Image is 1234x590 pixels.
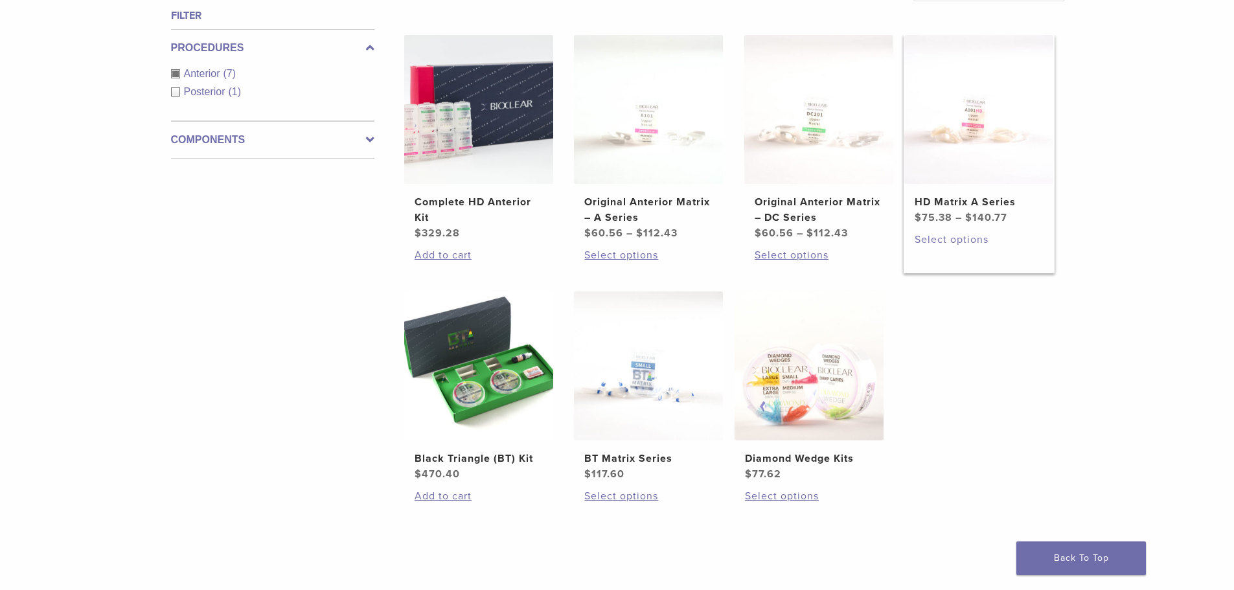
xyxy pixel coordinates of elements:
a: Black Triangle (BT) KitBlack Triangle (BT) Kit $470.40 [404,291,554,482]
a: Back To Top [1016,541,1146,575]
h2: BT Matrix Series [584,451,713,466]
a: HD Matrix A SeriesHD Matrix A Series [904,35,1055,225]
span: $ [965,211,972,224]
bdi: 112.43 [806,227,848,240]
img: Original Anterior Matrix - A Series [574,35,723,184]
img: Complete HD Anterior Kit [404,35,553,184]
h4: Filter [171,8,374,23]
span: Anterior [184,68,223,79]
a: Select options for “Original Anterior Matrix - DC Series” [755,247,883,263]
a: Select options for “HD Matrix A Series” [915,232,1043,247]
span: $ [915,211,922,224]
h2: Original Anterior Matrix – A Series [584,194,713,225]
bdi: 140.77 [965,211,1007,224]
a: BT Matrix SeriesBT Matrix Series $117.60 [573,291,724,482]
a: Diamond Wedge KitsDiamond Wedge Kits $77.62 [734,291,885,482]
bdi: 75.38 [915,211,952,224]
a: Complete HD Anterior KitComplete HD Anterior Kit $329.28 [404,35,554,241]
h2: HD Matrix A Series [915,194,1043,210]
a: Original Anterior Matrix - A SeriesOriginal Anterior Matrix – A Series [573,35,724,241]
span: (7) [223,68,236,79]
a: Add to cart: “Complete HD Anterior Kit” [415,247,543,263]
bdi: 60.56 [755,227,794,240]
a: Add to cart: “Black Triangle (BT) Kit” [415,488,543,504]
bdi: 329.28 [415,227,460,240]
img: BT Matrix Series [574,291,723,440]
span: $ [584,227,591,240]
a: Select options for “Original Anterior Matrix - A Series” [584,247,713,263]
a: Original Anterior Matrix - DC SeriesOriginal Anterior Matrix – DC Series [744,35,895,241]
label: Components [171,132,374,148]
span: $ [806,227,814,240]
h2: Black Triangle (BT) Kit [415,451,543,466]
bdi: 470.40 [415,468,460,481]
img: Black Triangle (BT) Kit [404,291,553,440]
span: – [797,227,803,240]
img: Original Anterior Matrix - DC Series [744,35,893,184]
span: Posterior [184,86,229,97]
span: $ [755,227,762,240]
span: $ [415,227,422,240]
h2: Complete HD Anterior Kit [415,194,543,225]
bdi: 112.43 [636,227,678,240]
span: $ [584,468,591,481]
span: (1) [229,86,242,97]
bdi: 117.60 [584,468,624,481]
span: – [626,227,633,240]
h2: Original Anterior Matrix – DC Series [755,194,883,225]
span: – [955,211,962,224]
label: Procedures [171,40,374,56]
span: $ [636,227,643,240]
span: $ [415,468,422,481]
h2: Diamond Wedge Kits [745,451,873,466]
img: HD Matrix A Series [904,35,1053,184]
a: Select options for “Diamond Wedge Kits” [745,488,873,504]
img: Diamond Wedge Kits [735,291,884,440]
bdi: 77.62 [745,468,781,481]
bdi: 60.56 [584,227,623,240]
a: Select options for “BT Matrix Series” [584,488,713,504]
span: $ [745,468,752,481]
